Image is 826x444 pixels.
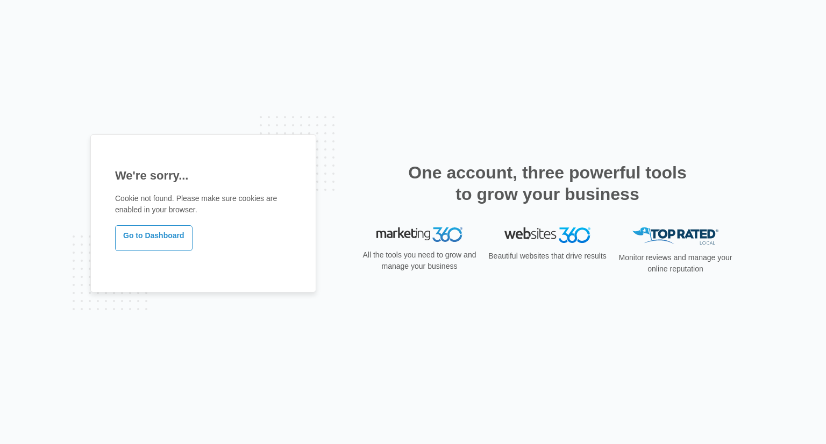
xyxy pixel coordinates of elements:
p: All the tools you need to grow and manage your business [359,249,480,272]
p: Cookie not found. Please make sure cookies are enabled in your browser. [115,193,291,216]
a: Go to Dashboard [115,225,193,251]
img: Marketing 360 [376,227,462,242]
p: Monitor reviews and manage your online reputation [615,252,736,275]
p: Beautiful websites that drive results [487,250,608,262]
h2: One account, three powerful tools to grow your business [405,162,690,205]
h1: We're sorry... [115,167,291,184]
img: Websites 360 [504,227,590,243]
img: Top Rated Local [632,227,718,245]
